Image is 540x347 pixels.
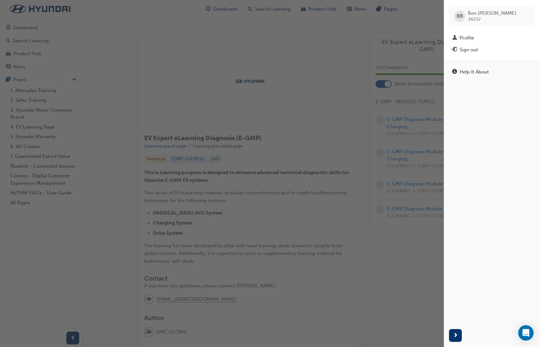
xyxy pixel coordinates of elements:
[460,68,489,76] div: Help & About
[452,69,457,75] span: info-icon
[452,35,457,41] span: man-icon
[460,46,478,54] div: Sign out
[452,47,457,53] span: exit-icon
[453,332,458,340] span: next-icon
[449,66,535,78] a: Help & About
[449,32,535,44] a: Profile
[468,10,516,16] span: Ben [PERSON_NAME]
[457,13,463,20] span: BB
[518,325,534,341] div: Open Intercom Messenger
[460,34,474,42] div: Profile
[449,44,535,56] button: Sign out
[468,16,481,22] span: 36232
